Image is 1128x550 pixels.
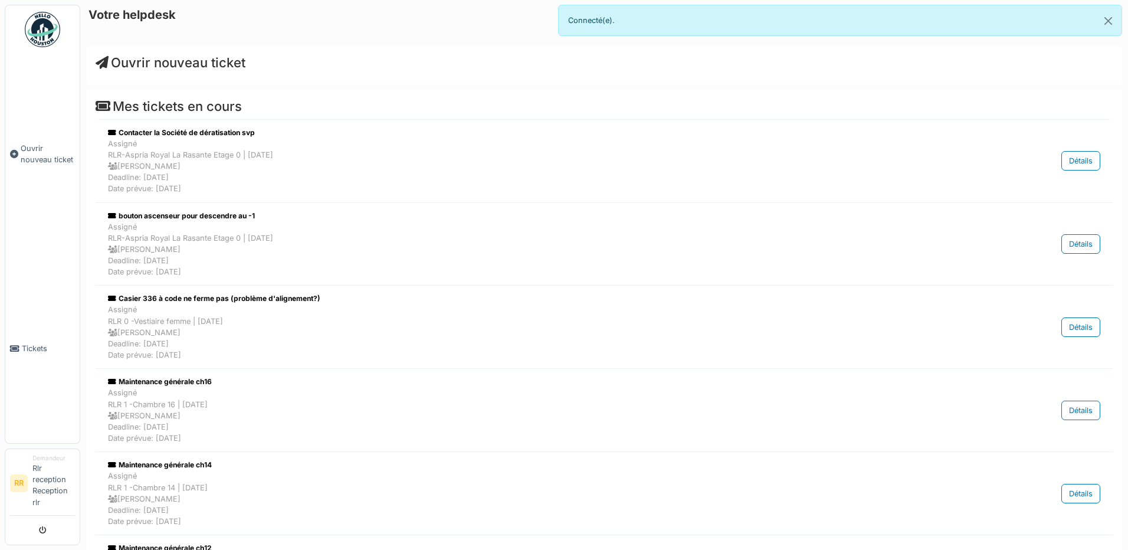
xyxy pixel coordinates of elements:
a: Maintenance générale ch14 AssignéRLR 1 -Chambre 14 | [DATE] [PERSON_NAME]Deadline: [DATE]Date pré... [105,457,1103,530]
div: Assigné RLR 1 -Chambre 14 | [DATE] [PERSON_NAME] Deadline: [DATE] Date prévue: [DATE] [108,470,956,527]
span: Ouvrir nouveau ticket [21,143,75,165]
div: Détails [1061,401,1100,420]
span: Tickets [22,343,75,354]
div: Détails [1061,484,1100,503]
a: Tickets [5,254,80,443]
div: Demandeur [32,454,75,463]
div: Détails [1061,234,1100,254]
div: Assigné RLR 1 -Chambre 16 | [DATE] [PERSON_NAME] Deadline: [DATE] Date prévue: [DATE] [108,387,956,444]
div: Maintenance générale ch16 [108,377,956,387]
li: RR [10,474,28,492]
a: Maintenance générale ch16 AssignéRLR 1 -Chambre 16 | [DATE] [PERSON_NAME]Deadline: [DATE]Date pré... [105,374,1103,447]
a: RR DemandeurRlr reception Reception rlr [10,454,75,516]
a: Casier 336 à code ne ferme pas (problème d'alignement?) AssignéRLR 0 -Vestiaire femme | [DATE] [P... [105,290,1103,364]
div: bouton ascenseur pour descendre au -1 [108,211,956,221]
a: Ouvrir nouveau ticket [96,55,245,70]
div: Connecté(e). [558,5,1122,36]
div: Détails [1061,317,1100,337]
div: Contacter la Société de dératisation svp [108,127,956,138]
img: Badge_color-CXgf-gQk.svg [25,12,60,47]
h4: Mes tickets en cours [96,99,1113,114]
div: Assigné RLR-Aspria Royal La Rasante Etage 0 | [DATE] [PERSON_NAME] Deadline: [DATE] Date prévue: ... [108,221,956,278]
div: Détails [1061,151,1100,171]
a: Ouvrir nouveau ticket [5,54,80,254]
h6: Votre helpdesk [88,8,176,22]
li: Rlr reception Reception rlr [32,454,75,513]
div: Casier 336 à code ne ferme pas (problème d'alignement?) [108,293,956,304]
a: bouton ascenseur pour descendre au -1 AssignéRLR-Aspria Royal La Rasante Etage 0 | [DATE] [PERSON... [105,208,1103,281]
div: Maintenance générale ch14 [108,460,956,470]
button: Close [1095,5,1122,37]
a: Contacter la Société de dératisation svp AssignéRLR-Aspria Royal La Rasante Etage 0 | [DATE] [PER... [105,125,1103,198]
div: Assigné RLR 0 -Vestiaire femme | [DATE] [PERSON_NAME] Deadline: [DATE] Date prévue: [DATE] [108,304,956,361]
div: Assigné RLR-Aspria Royal La Rasante Etage 0 | [DATE] [PERSON_NAME] Deadline: [DATE] Date prévue: ... [108,138,956,195]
